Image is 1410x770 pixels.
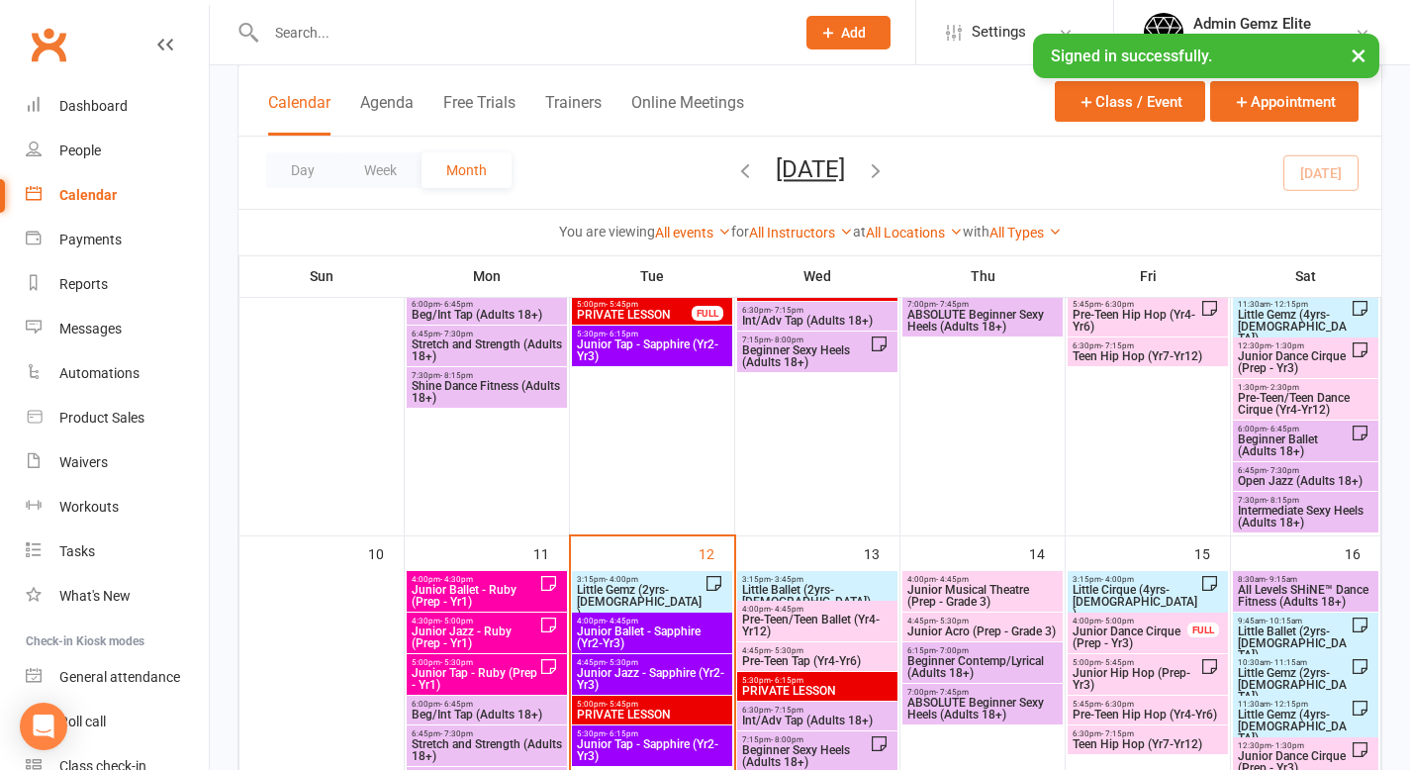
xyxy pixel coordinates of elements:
[239,255,405,297] th: Sun
[1237,496,1374,505] span: 7:30pm
[776,155,845,183] button: [DATE]
[771,735,803,744] span: - 8:00pm
[411,380,563,404] span: Shine Dance Fitness (Adults 18+)
[26,485,209,529] a: Workouts
[59,588,131,604] div: What's New
[411,575,539,584] span: 4:00pm
[26,218,209,262] a: Payments
[440,617,473,626] span: - 5:00pm
[1072,658,1200,667] span: 5:00pm
[936,688,969,697] span: - 7:45pm
[1101,617,1134,626] span: - 5:00pm
[411,658,539,667] span: 5:00pm
[1072,738,1224,750] span: Teen Hip Hop (Yr7-Yr12)
[841,25,866,41] span: Add
[741,336,870,344] span: 7:15pm
[1341,34,1376,76] button: ×
[570,255,735,297] th: Tue
[405,255,570,297] th: Mon
[576,338,728,362] span: Junior Tap - Sapphire (Yr2-Yr3)
[1266,575,1297,584] span: - 9:15am
[906,688,1059,697] span: 7:00pm
[268,93,330,136] button: Calendar
[411,617,539,626] span: 4:30pm
[576,575,705,584] span: 3:15pm
[1237,505,1374,529] span: Intermediate Sexy Heels (Adults 18+)
[731,224,749,240] strong: for
[606,617,638,626] span: - 4:45pm
[1237,741,1351,750] span: 12:30pm
[59,454,108,470] div: Waivers
[1237,575,1374,584] span: 8:30am
[533,536,569,569] div: 11
[963,224,989,240] strong: with
[360,93,414,136] button: Agenda
[1237,626,1351,661] span: Little Ballet (2yrs-[DEMOGRAPHIC_DATA])
[422,152,512,188] button: Month
[1066,255,1231,297] th: Fri
[1237,584,1374,608] span: All Levels SHiNE™ Dance Fitness (Adults 18+)
[606,729,638,738] span: - 6:15pm
[1267,383,1299,392] span: - 2:30pm
[26,84,209,129] a: Dashboard
[741,605,893,614] span: 4:00pm
[411,626,539,649] span: Junior Jazz - Ruby (Prep - Yr1)
[741,315,893,327] span: Int/Adv Tap (Adults 18+)
[1072,309,1200,333] span: Pre-Teen Hip Hop (Yr4-Yr6)
[26,129,209,173] a: People
[411,667,539,691] span: Junior Tap - Ruby (Prep - Yr1)
[59,232,122,247] div: Payments
[1266,617,1302,626] span: - 10:15am
[1237,617,1351,626] span: 9:45am
[559,224,655,240] strong: You are viewing
[1237,466,1374,475] span: 6:45pm
[576,729,728,738] span: 5:30pm
[606,658,638,667] span: - 5:30pm
[26,529,209,574] a: Tasks
[1267,496,1299,505] span: - 8:15pm
[741,685,893,697] span: PRIVATE LESSON
[411,300,563,309] span: 6:00pm
[440,300,473,309] span: - 6:45pm
[741,306,893,315] span: 6:30pm
[26,396,209,440] a: Product Sales
[1267,425,1299,433] span: - 6:45pm
[936,646,969,655] span: - 7:00pm
[24,20,73,69] a: Clubworx
[1237,350,1351,374] span: Junior Dance Cirque (Prep - Yr3)
[771,676,803,685] span: - 6:15pm
[741,285,858,297] span: PRIVATE LESSON
[906,584,1059,608] span: Junior Musical Theatre (Prep - Grade 3)
[606,700,638,709] span: - 5:45pm
[59,499,119,515] div: Workouts
[741,614,893,637] span: Pre-Teen/Teen Ballet (Yr4-Yr12)
[1270,658,1307,667] span: - 11:15am
[26,700,209,744] a: Roll call
[906,617,1059,626] span: 4:45pm
[1029,536,1065,569] div: 14
[1237,341,1351,350] span: 12:30pm
[411,584,539,608] span: Junior Ballet - Ruby (Prep - Yr1)
[26,574,209,619] a: What's New
[576,300,693,309] span: 5:00pm
[411,738,563,762] span: Stretch and Strength (Adults 18+)
[655,225,731,241] a: All events
[26,440,209,485] a: Waivers
[1072,575,1200,584] span: 3:15pm
[1072,584,1200,620] span: Little Cirque (4yrs-[DEMOGRAPHIC_DATA])
[1101,341,1134,350] span: - 7:15pm
[864,536,899,569] div: 13
[411,700,563,709] span: 6:00pm
[1237,309,1351,344] span: Little Gemz (4yrs-[DEMOGRAPHIC_DATA])
[368,536,404,569] div: 10
[59,365,140,381] div: Automations
[20,703,67,750] div: Open Intercom Messenger
[339,152,422,188] button: Week
[59,321,122,337] div: Messages
[936,575,969,584] span: - 4:45pm
[1072,667,1200,691] span: Junior Hip Hop (Prep-Yr3)
[741,744,870,768] span: Beginner Sexy Heels (Adults 18+)
[26,351,209,396] a: Automations
[741,676,893,685] span: 5:30pm
[900,255,1066,297] th: Thu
